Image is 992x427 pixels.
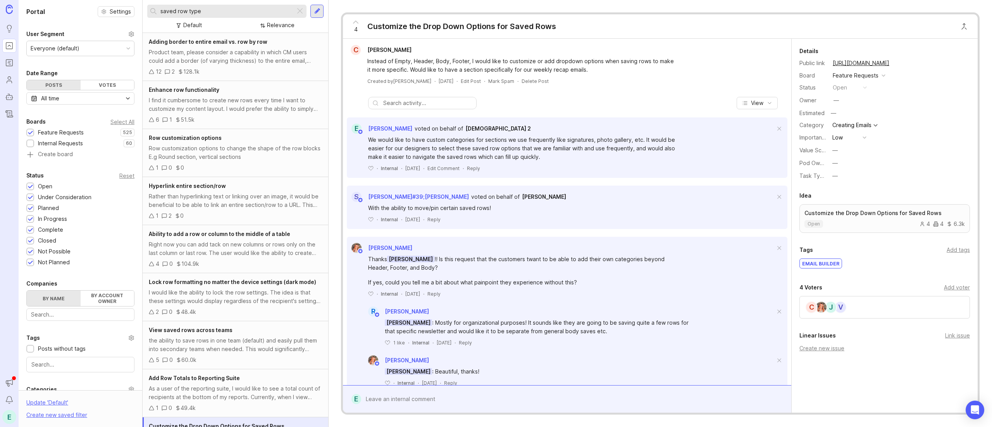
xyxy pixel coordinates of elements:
div: 2 [156,308,159,316]
div: C [805,301,818,313]
div: 4 [920,221,930,227]
div: Tags [799,245,813,255]
div: · [377,165,378,172]
img: Canny Home [6,5,13,14]
div: Right now you can add tack on new columns or rows only on the last column or last row. The user w... [149,240,322,257]
div: 1 [169,115,172,124]
div: Everyone (default) [31,44,79,53]
a: S[PERSON_NAME]#39;[PERSON_NAME] [347,192,469,202]
div: With the ability to move/pin certain saved rows! [368,204,678,212]
div: All time [41,94,59,103]
div: 104.9k [181,260,199,268]
div: Tags [26,333,40,343]
input: Search... [31,360,129,369]
img: member badge [358,197,363,203]
time: [DATE] [422,380,437,386]
div: · [423,216,424,223]
div: Default [183,21,202,29]
div: Status [799,83,827,92]
span: [PERSON_NAME] [385,308,429,315]
label: Task Type [799,172,827,179]
div: 12 [156,67,162,76]
a: Add Row Totals to Reporting SuiteAs a user of the reporting suite, I would like to see a total co... [143,369,328,417]
div: Reset [119,174,134,178]
div: — [832,159,838,167]
div: Date Range [26,69,58,78]
span: Hyperlink entire section/row [149,183,226,189]
img: Bronwen W [813,302,829,313]
div: — [832,146,838,155]
div: 51.5k [181,115,195,124]
div: Low [832,133,843,142]
div: Under Consideration [38,193,91,201]
div: Internal [412,339,429,346]
div: Internal Requests [38,139,83,148]
div: 1 [156,212,158,220]
div: Closed [38,236,56,245]
a: Adding border to entire email vs. row by rowProduct team, please consider a capability in which C... [143,33,328,81]
div: User Segment [26,29,64,39]
a: Settings [98,6,134,17]
a: Ability to add a row or column to the middle of a tableRight now you can add tack on new columns ... [143,225,328,273]
div: Reply [444,380,457,386]
div: Email builder [800,259,842,268]
span: Add Row Totals to Reporting Suite [149,375,240,381]
label: Pod Ownership [799,160,839,166]
input: Search... [160,7,292,15]
p: Customize the Drop Down Options for Saved Rows [804,209,965,217]
a: [URL][DOMAIN_NAME] [830,58,892,68]
div: · [456,78,458,84]
div: Linear Issues [799,331,836,340]
div: Relevance [267,21,294,29]
p: 60 [126,140,132,146]
span: [PERSON_NAME] [522,193,566,200]
div: In Progress [38,215,67,223]
div: 1 [156,164,158,172]
a: Create board [26,152,134,158]
div: · [432,339,434,346]
div: Creating Emails [832,122,871,128]
span: Lock row formatting no matter the device settings (dark mode) [149,279,316,285]
div: Feature Requests [833,71,878,80]
div: If yes, could you tell me a bit about what painpoint they experience without this? [368,278,678,287]
span: 4 [354,25,358,34]
div: · [393,380,394,386]
div: 0 [169,260,173,268]
a: R[PERSON_NAME] [363,306,429,317]
a: Autopilot [2,90,16,104]
div: Add voter [944,283,970,292]
div: open [833,83,847,92]
div: the ability to save rows in one team (default) and easily pull them into secondary teams when nee... [149,336,322,353]
label: By name [27,291,81,306]
div: 4 [933,221,944,227]
div: Internal [381,216,398,223]
div: 4 Voters [799,283,822,292]
a: [DEMOGRAPHIC_DATA] 2 [465,124,531,133]
div: Board [799,71,827,80]
div: Edit Comment [427,165,460,172]
div: · [377,291,378,297]
div: Customize the Drop Down Options for Saved Rows [367,21,556,32]
button: Notifications [2,393,16,407]
div: Reply [467,165,480,172]
div: Created by [PERSON_NAME] [367,78,431,84]
button: Announcements [2,376,16,390]
p: 1 like [393,339,405,346]
div: I find it cumbersome to create new rows every time I want to customize my content layout. I would... [149,96,322,113]
div: Reply [459,339,472,346]
a: Users [2,73,16,87]
div: · [408,339,409,346]
div: 128.1k [183,67,200,76]
a: Bronwen W[PERSON_NAME] [363,355,429,365]
div: 5 [156,356,159,364]
label: By account owner [81,291,134,306]
div: : Beautiful, thanks! [385,367,695,376]
div: · [401,291,402,297]
div: 0 [169,404,172,412]
span: Settings [110,8,131,15]
a: Portal [2,39,16,53]
div: Create new issue [799,344,970,353]
div: We would like to have custom categories for sections we use frequently like signatures, photo gal... [368,136,678,161]
a: Hyperlink entire section/rowRather than hyperlinking text or linking over an image, it would be b... [143,177,328,225]
div: · [484,78,485,84]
